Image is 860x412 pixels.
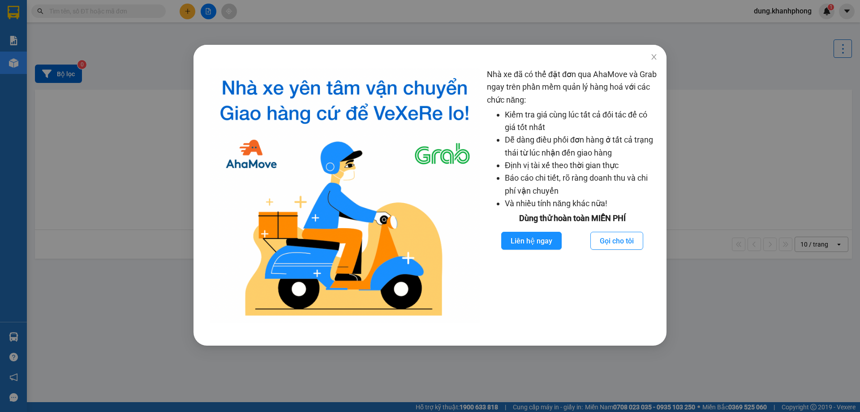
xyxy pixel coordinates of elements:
li: Báo cáo chi tiết, rõ ràng doanh thu và chi phí vận chuyển [505,172,658,197]
span: close [650,53,658,61]
li: Kiểm tra giá cùng lúc tất cả đối tác để có giá tốt nhất [505,108,658,134]
div: Nhà xe đã có thể đặt đơn qua AhaMove và Grab ngay trên phần mềm quản lý hàng hoá với các chức năng: [487,68,658,323]
span: Liên hệ ngay [511,235,552,247]
div: Dùng thử hoàn toàn MIỄN PHÍ [487,212,658,225]
li: Và nhiều tính năng khác nữa! [505,197,658,210]
img: logo [210,68,480,323]
button: Liên hệ ngay [501,232,562,250]
li: Dễ dàng điều phối đơn hàng ở tất cả trạng thái từ lúc nhận đến giao hàng [505,134,658,159]
button: Gọi cho tôi [590,232,643,250]
span: Gọi cho tôi [600,235,634,247]
button: Close [641,45,666,70]
li: Định vị tài xế theo thời gian thực [505,159,658,172]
